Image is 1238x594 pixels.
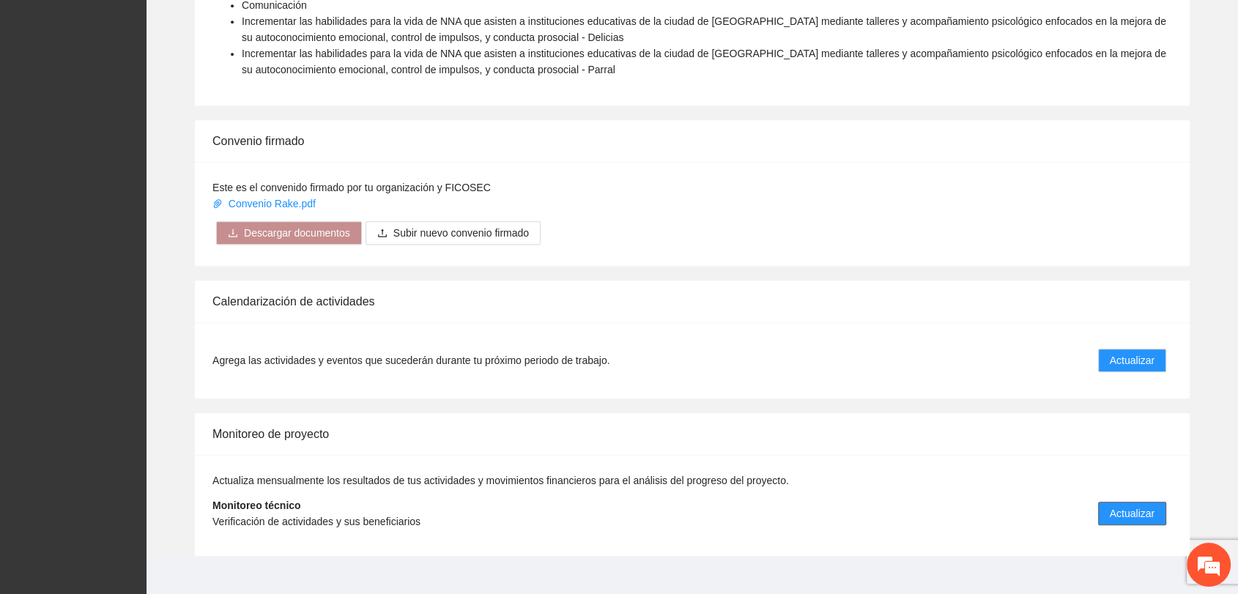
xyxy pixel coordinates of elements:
[242,48,1166,75] span: Incrementar las habilidades para la vida de NNA que asisten a instituciones educativas de la ciud...
[366,221,541,245] button: uploadSubir nuevo convenio firmado
[212,352,609,368] span: Agrega las actividades y eventos que sucederán durante tu próximo periodo de trabajo.
[212,516,420,527] span: Verificación de actividades y sus beneficiarios
[212,281,1172,322] div: Calendarización de actividades
[212,198,223,209] span: paper-clip
[366,227,541,239] span: uploadSubir nuevo convenio firmado
[85,196,202,344] span: Estamos en línea.
[212,182,491,193] span: Este es el convenido firmado por tu organización y FICOSEC
[240,7,275,42] div: Minimizar ventana de chat en vivo
[244,225,350,241] span: Descargar documentos
[216,221,362,245] button: downloadDescargar documentos
[242,15,1166,43] span: Incrementar las habilidades para la vida de NNA que asisten a instituciones educativas de la ciud...
[212,198,319,209] a: Convenio Rake.pdf
[228,228,238,240] span: download
[76,75,246,94] div: Chatee con nosotros ahora
[212,500,301,511] strong: Monitoreo técnico
[1110,505,1154,521] span: Actualizar
[212,413,1172,455] div: Monitoreo de proyecto
[1098,502,1166,525] button: Actualizar
[1098,349,1166,372] button: Actualizar
[377,228,388,240] span: upload
[1110,352,1154,368] span: Actualizar
[7,400,279,451] textarea: Escriba su mensaje y pulse “Intro”
[212,120,1172,162] div: Convenio firmado
[212,475,789,486] span: Actualiza mensualmente los resultados de tus actividades y movimientos financieros para el anális...
[393,225,529,241] span: Subir nuevo convenio firmado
